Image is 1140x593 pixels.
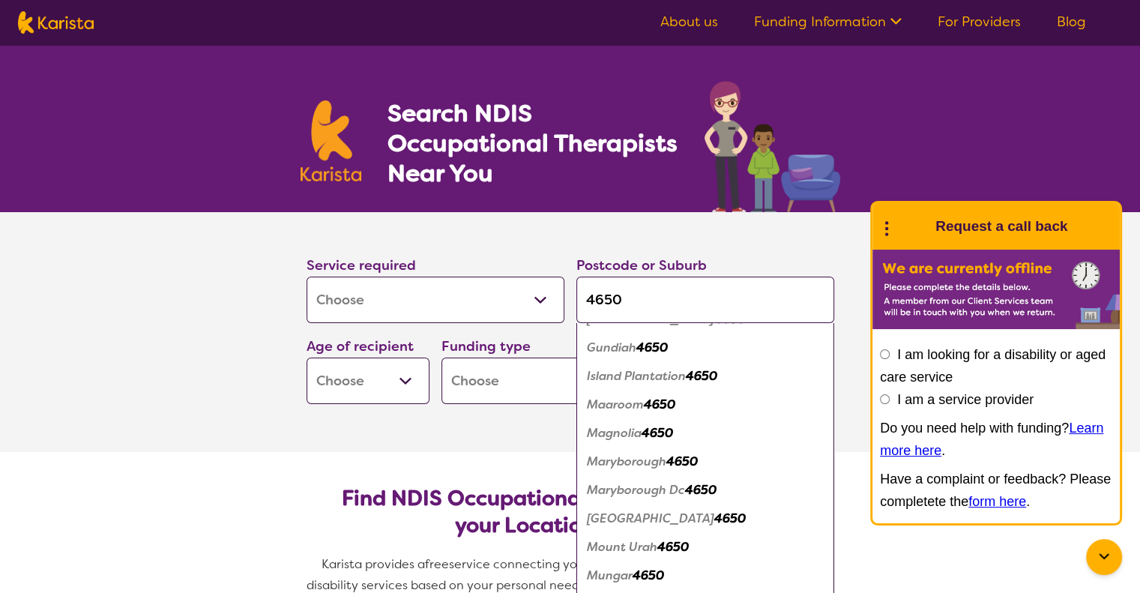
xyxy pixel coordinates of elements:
div: Maryborough 4650 [584,448,827,476]
em: Gundiah [587,340,636,355]
a: For Providers [938,13,1021,31]
p: Have a complaint or feedback? Please completete the . [880,468,1112,513]
img: Karista logo [18,11,94,34]
em: 4650 [666,454,698,469]
em: Mount Urah [587,539,657,555]
em: Magnolia [587,425,642,441]
em: 4650 [644,397,675,412]
div: Gundiah 4650 [584,334,827,362]
span: Karista provides a [322,556,425,572]
em: Island Plantation [587,368,686,384]
span: free [425,556,449,572]
h2: Find NDIS Occupational Therapists based on your Location & Needs [319,485,822,539]
em: 4650 [714,311,746,327]
em: Maaroom [587,397,644,412]
div: Magnolia 4650 [584,419,827,448]
label: Age of recipient [307,337,414,355]
em: 4650 [714,511,746,526]
label: I am a service provider [897,392,1034,407]
div: Mount Urah 4650 [584,533,827,562]
label: Postcode or Suburb [576,256,707,274]
a: form here [968,494,1026,509]
a: Blog [1057,13,1086,31]
a: About us [660,13,718,31]
img: Karista offline chat form to request call back [872,250,1120,329]
label: I am looking for a disability or aged care service [880,347,1106,385]
em: 4650 [633,568,664,583]
h1: Search NDIS Occupational Therapists Near You [387,98,678,188]
h1: Request a call back [935,215,1067,238]
div: Island Plantation 4650 [584,362,827,391]
a: Funding Information [754,13,902,31]
img: Karista [896,211,926,241]
img: occupational-therapy [705,81,840,212]
div: Maryborough Dc 4650 [584,476,827,505]
div: Mungar 4650 [584,562,827,590]
img: Karista logo [301,100,362,181]
div: Maaroom 4650 [584,391,827,419]
em: 4650 [686,368,717,384]
em: [GEOGRAPHIC_DATA] [587,511,714,526]
div: Maryborough West 4650 [584,505,827,533]
label: Funding type [441,337,531,355]
input: Type [576,277,834,323]
em: Mungar [587,568,633,583]
label: Service required [307,256,416,274]
em: 4650 [642,425,673,441]
em: 4650 [685,482,717,498]
em: 4650 [636,340,668,355]
em: [GEOGRAPHIC_DATA] [587,311,714,327]
em: Maryborough [587,454,666,469]
em: 4650 [657,539,689,555]
em: Maryborough Dc [587,482,685,498]
p: Do you need help with funding? . [880,417,1112,462]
